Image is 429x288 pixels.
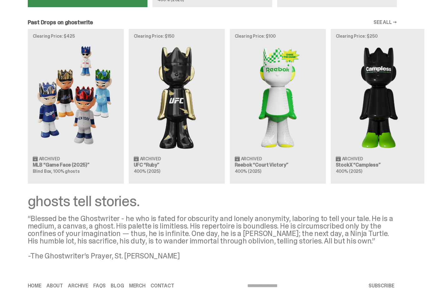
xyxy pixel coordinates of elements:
h3: MLB “Game Face (2025)” [33,163,119,168]
h3: StockX “Campless” [336,163,422,168]
a: Clearing Price: $250 Campless Archived [331,29,427,183]
p: Clearing Price: $425 [33,34,119,38]
div: ghosts tell stories. [28,194,397,209]
span: Archived [140,157,161,161]
img: Game Face (2025) [33,43,119,151]
span: 400% (2025) [336,168,362,174]
span: Archived [342,157,363,161]
img: Ruby [134,43,220,151]
a: SEE ALL → [374,20,397,25]
h3: Reebok “Court Victory” [235,163,321,168]
img: Court Victory [235,43,321,151]
a: Clearing Price: $150 Ruby Archived [129,29,225,183]
img: Campless [336,43,422,151]
p: Clearing Price: $250 [336,34,422,38]
span: Blind Box, [33,168,53,174]
span: 400% (2025) [134,168,160,174]
p: Clearing Price: $100 [235,34,321,38]
p: Clearing Price: $150 [134,34,220,38]
div: “Blessed be the Ghostwriter - he who is fated for obscurity and lonely anonymity, laboring to tel... [28,215,397,260]
span: 400% (2025) [235,168,261,174]
span: Archived [39,157,60,161]
span: 100% ghosts [53,168,80,174]
span: Archived [241,157,262,161]
h2: Past Drops on ghostwrite [28,20,93,25]
h3: UFC “Ruby” [134,163,220,168]
a: Clearing Price: $100 Court Victory Archived [230,29,326,183]
a: Clearing Price: $425 Game Face (2025) Archived [28,29,124,183]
